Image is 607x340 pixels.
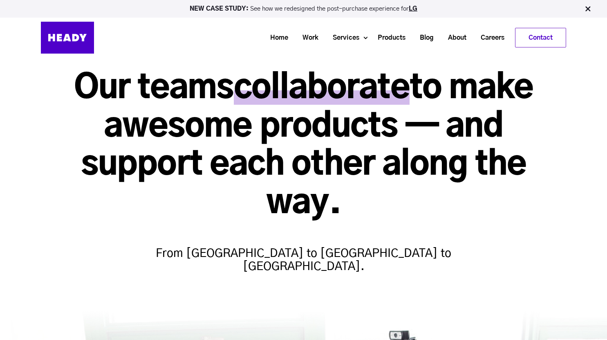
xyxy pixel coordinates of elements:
[190,6,250,12] strong: NEW CASE STUDY:
[144,231,463,273] h4: From [GEOGRAPHIC_DATA] to [GEOGRAPHIC_DATA] to [GEOGRAPHIC_DATA].
[515,28,566,47] a: Contact
[470,30,508,45] a: Careers
[4,6,603,12] p: See how we redesigned the post-purchase experience for
[409,6,417,12] a: LG
[367,30,410,45] a: Products
[41,22,94,54] img: Heady_Logo_Web-01 (1)
[234,72,410,105] span: collaborate
[102,28,566,47] div: Navigation Menu
[323,30,363,45] a: Services
[41,70,566,223] h1: Our teams to make awesome products — and support each other along the way.
[584,5,592,13] img: Close Bar
[260,30,292,45] a: Home
[292,30,323,45] a: Work
[410,30,438,45] a: Blog
[438,30,470,45] a: About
